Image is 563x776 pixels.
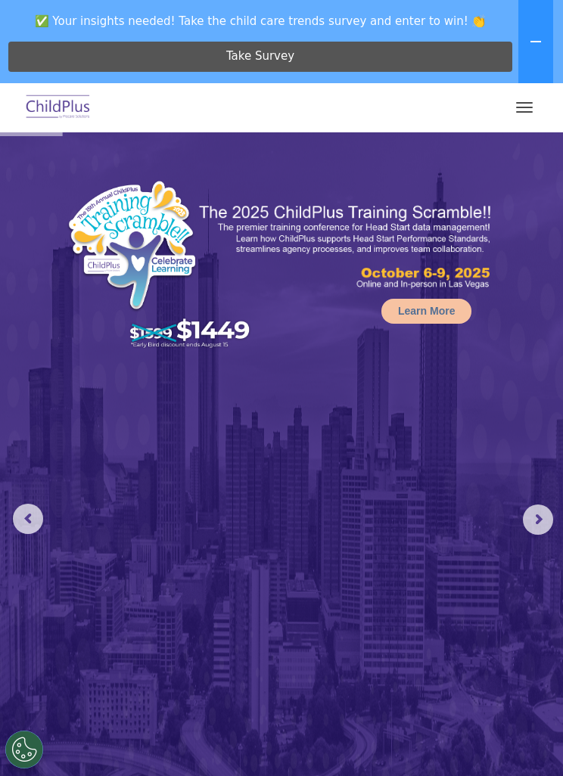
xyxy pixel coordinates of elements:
iframe: Chat Widget [308,613,563,776]
button: Cookies Settings [5,731,43,768]
span: Last name [242,88,288,99]
span: Take Survey [226,43,294,70]
span: Phone number [242,150,306,161]
img: ChildPlus by Procare Solutions [23,90,94,126]
a: Take Survey [8,42,512,72]
a: Learn More [381,299,471,324]
span: ✅ Your insights needed! Take the child care trends survey and enter to win! 👏 [6,6,515,36]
